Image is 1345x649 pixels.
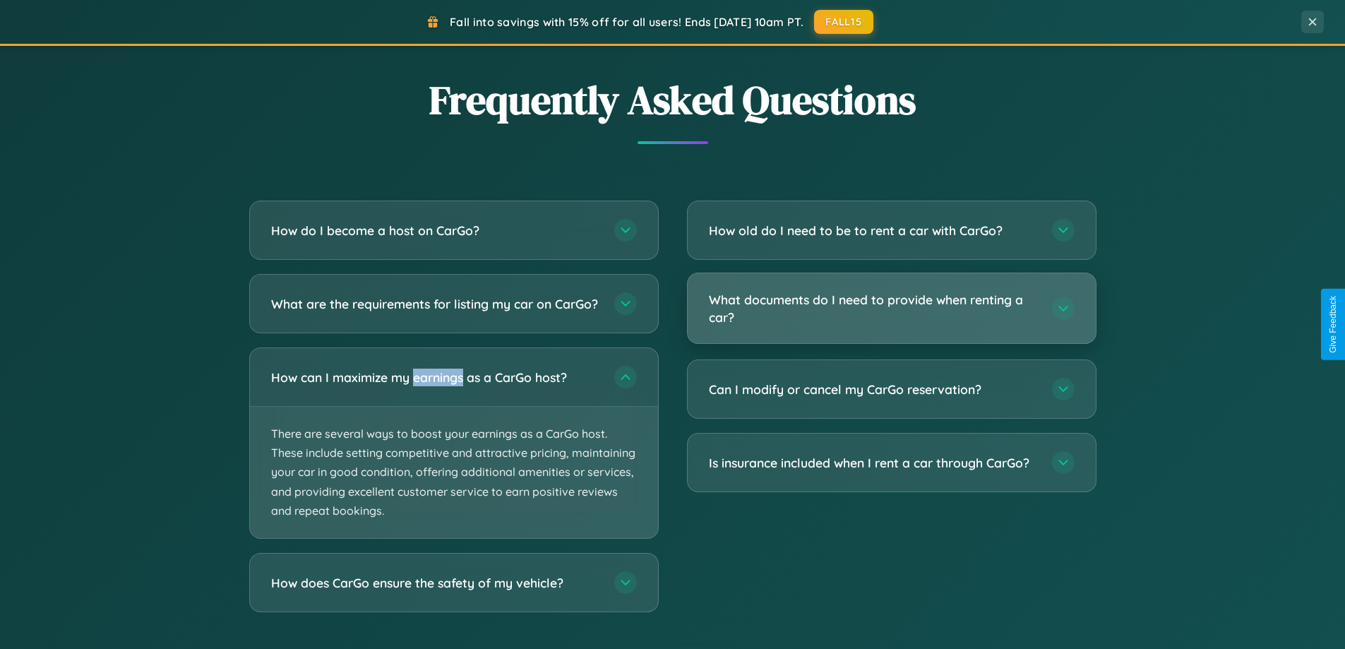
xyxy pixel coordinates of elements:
h3: Can I modify or cancel my CarGo reservation? [709,381,1038,398]
button: FALL15 [814,10,873,34]
h3: What documents do I need to provide when renting a car? [709,291,1038,326]
h3: How does CarGo ensure the safety of my vehicle? [271,574,600,592]
h2: Frequently Asked Questions [249,73,1096,127]
h3: What are the requirements for listing my car on CarGo? [271,295,600,313]
h3: How old do I need to be to rent a car with CarGo? [709,222,1038,239]
h3: How do I become a host on CarGo? [271,222,600,239]
h3: How can I maximize my earnings as a CarGo host? [271,369,600,386]
div: Give Feedback [1328,296,1338,353]
span: Fall into savings with 15% off for all users! Ends [DATE] 10am PT. [450,15,803,29]
h3: Is insurance included when I rent a car through CarGo? [709,454,1038,472]
p: There are several ways to boost your earnings as a CarGo host. These include setting competitive ... [250,407,658,538]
